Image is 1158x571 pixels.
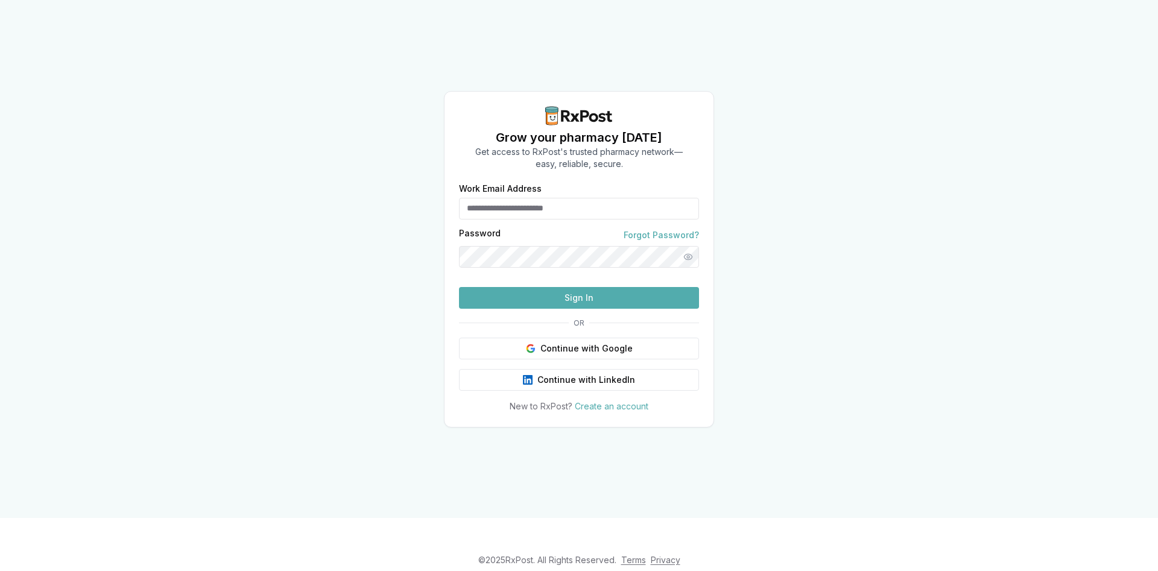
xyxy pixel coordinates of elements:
button: Show password [677,246,699,268]
a: Forgot Password? [624,229,699,241]
label: Password [459,229,501,241]
img: LinkedIn [523,375,533,385]
a: Terms [621,555,646,565]
button: Continue with Google [459,338,699,359]
img: RxPost Logo [540,106,618,125]
p: Get access to RxPost's trusted pharmacy network— easy, reliable, secure. [475,146,683,170]
label: Work Email Address [459,185,699,193]
a: Create an account [575,401,648,411]
img: Google [526,344,536,353]
span: OR [569,318,589,328]
span: New to RxPost? [510,401,572,411]
h1: Grow your pharmacy [DATE] [475,129,683,146]
button: Continue with LinkedIn [459,369,699,391]
a: Privacy [651,555,680,565]
button: Sign In [459,287,699,309]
